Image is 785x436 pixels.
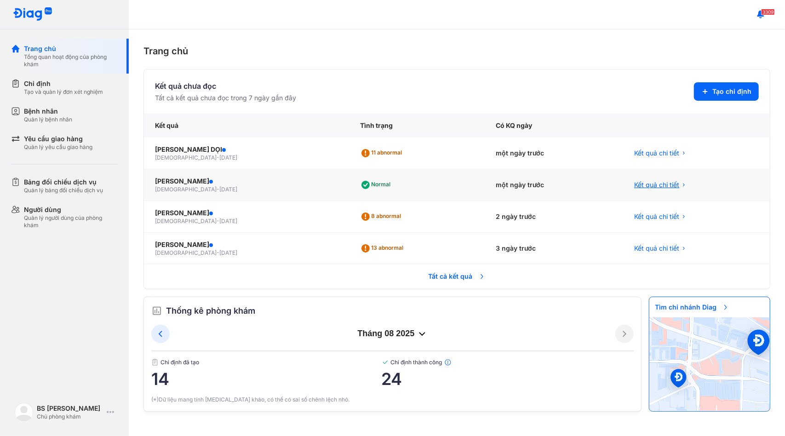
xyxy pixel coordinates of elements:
[219,249,237,256] span: [DATE]
[485,201,623,233] div: 2 ngày trước
[170,328,615,339] div: tháng 08 2025
[649,297,735,317] span: Tìm chi nhánh Diag
[151,359,382,366] span: Chỉ định đã tạo
[155,145,338,154] div: [PERSON_NAME] DỌI
[37,404,103,413] div: BS [PERSON_NAME]
[360,241,407,256] div: 13 abnormal
[37,413,103,420] div: Chủ phòng khám
[360,209,405,224] div: 8 abnormal
[634,149,679,158] span: Kết quả chi tiết
[143,44,770,58] div: Trang chủ
[485,233,623,264] div: 3 ngày trước
[634,212,679,221] span: Kết quả chi tiết
[24,205,118,214] div: Người dùng
[219,186,237,193] span: [DATE]
[694,82,759,101] button: Tạo chỉ định
[217,186,219,193] span: -
[360,178,394,192] div: Normal
[151,396,634,404] div: (*)Dữ liệu mang tính [MEDICAL_DATA] khảo, có thể có sai số chênh lệch nhỏ.
[155,240,338,249] div: [PERSON_NAME]
[382,370,634,388] span: 24
[155,249,217,256] span: [DEMOGRAPHIC_DATA]
[423,266,491,287] span: Tất cả kết quả
[634,244,679,253] span: Kết quả chi tiết
[24,53,118,68] div: Tổng quan hoạt động của phòng khám
[151,359,159,366] img: document.50c4cfd0.svg
[382,359,389,366] img: checked-green.01cc79e0.svg
[24,88,103,96] div: Tạo và quản lý đơn xét nghiệm
[360,146,406,161] div: 11 abnormal
[485,169,623,201] div: một ngày trước
[155,154,217,161] span: [DEMOGRAPHIC_DATA]
[24,116,72,123] div: Quản lý bệnh nhân
[349,114,485,138] div: Tình trạng
[219,218,237,224] span: [DATE]
[155,218,217,224] span: [DEMOGRAPHIC_DATA]
[24,44,118,53] div: Trang chủ
[151,370,382,388] span: 14
[13,7,52,22] img: logo
[382,359,634,366] span: Chỉ định thành công
[24,134,92,143] div: Yêu cầu giao hàng
[24,107,72,116] div: Bệnh nhân
[155,186,217,193] span: [DEMOGRAPHIC_DATA]
[712,87,751,96] span: Tạo chỉ định
[155,80,296,92] div: Kết quả chưa đọc
[166,304,255,317] span: Thống kê phòng khám
[155,208,338,218] div: [PERSON_NAME]
[155,93,296,103] div: Tất cả kết quả chưa đọc trong 7 ngày gần đây
[24,79,103,88] div: Chỉ định
[217,154,219,161] span: -
[217,218,219,224] span: -
[24,178,103,187] div: Bảng đối chiếu dịch vụ
[15,403,33,421] img: logo
[485,138,623,169] div: một ngày trước
[761,9,775,15] span: 3309
[24,187,103,194] div: Quản lý bảng đối chiếu dịch vụ
[24,143,92,151] div: Quản lý yêu cầu giao hàng
[634,180,679,189] span: Kết quả chi tiết
[217,249,219,256] span: -
[144,114,349,138] div: Kết quả
[219,154,237,161] span: [DATE]
[444,359,452,366] img: info.7e716105.svg
[155,177,338,186] div: [PERSON_NAME]
[485,114,623,138] div: Có KQ ngày
[24,214,118,229] div: Quản lý người dùng của phòng khám
[151,305,162,316] img: order.5a6da16c.svg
